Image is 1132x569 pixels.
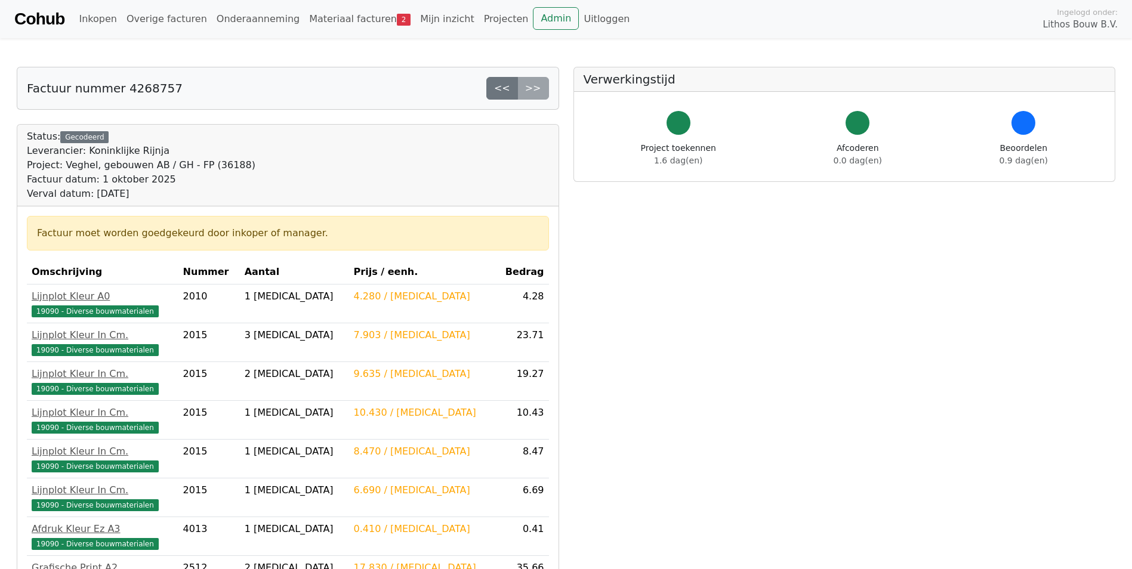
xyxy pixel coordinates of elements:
[834,142,882,167] div: Afcoderen
[27,172,255,187] div: Factuur datum: 1 oktober 2025
[178,478,240,517] td: 2015
[178,362,240,401] td: 2015
[354,522,491,536] div: 0.410 / [MEDICAL_DATA]
[834,156,882,165] span: 0.0 dag(en)
[14,5,64,33] a: Cohub
[245,367,344,381] div: 2 [MEDICAL_DATA]
[27,187,255,201] div: Verval datum: [DATE]
[304,7,415,31] a: Materiaal facturen2
[1000,156,1048,165] span: 0.9 dag(en)
[32,522,174,551] a: Afdruk Kleur Ez A319090 - Diverse bouwmaterialen
[27,129,255,201] div: Status:
[579,7,634,31] a: Uitloggen
[354,367,491,381] div: 9.635 / [MEDICAL_DATA]
[32,328,174,357] a: Lijnplot Kleur In Cm.19090 - Diverse bouwmaterialen
[495,517,549,556] td: 0.41
[32,383,159,395] span: 19090 - Diverse bouwmaterialen
[495,323,549,362] td: 23.71
[32,422,159,434] span: 19090 - Diverse bouwmaterialen
[349,260,495,284] th: Prijs / eenh.
[654,156,702,165] span: 1.6 dag(en)
[354,289,491,304] div: 4.280 / [MEDICAL_DATA]
[32,305,159,317] span: 19090 - Diverse bouwmaterialen
[32,499,159,511] span: 19090 - Diverse bouwmaterialen
[32,444,174,473] a: Lijnplot Kleur In Cm.19090 - Diverse bouwmaterialen
[1043,18,1118,32] span: Lithos Bouw B.V.
[32,406,174,420] div: Lijnplot Kleur In Cm.
[495,440,549,478] td: 8.47
[27,81,183,95] h5: Factuur nummer 4268757
[32,344,159,356] span: 19090 - Diverse bouwmaterialen
[495,401,549,440] td: 10.43
[397,14,411,26] span: 2
[32,522,174,536] div: Afdruk Kleur Ez A3
[32,444,174,459] div: Lijnplot Kleur In Cm.
[495,284,549,323] td: 4.28
[32,367,174,395] a: Lijnplot Kleur In Cm.19090 - Diverse bouwmaterialen
[584,72,1106,86] h5: Verwerkingstijd
[122,7,212,31] a: Overige facturen
[32,483,174,497] div: Lijnplot Kleur In Cm.
[1000,142,1048,167] div: Beoordelen
[495,362,549,401] td: 19.27
[240,260,349,284] th: Aantal
[32,406,174,434] a: Lijnplot Kleur In Cm.19090 - Diverse bouwmaterialen
[354,444,491,459] div: 8.470 / [MEDICAL_DATA]
[178,284,240,323] td: 2010
[245,444,344,459] div: 1 [MEDICAL_DATA]
[32,289,174,318] a: Lijnplot Kleur A019090 - Diverse bouwmaterialen
[245,406,344,420] div: 1 [MEDICAL_DATA]
[32,289,174,304] div: Lijnplot Kleur A0
[1057,7,1118,18] span: Ingelogd onder:
[354,406,491,420] div: 10.430 / [MEDICAL_DATA]
[354,328,491,342] div: 7.903 / [MEDICAL_DATA]
[178,517,240,556] td: 4013
[486,77,518,100] a: <<
[178,401,240,440] td: 2015
[27,144,255,158] div: Leverancier: Koninklijke Rijnja
[32,460,159,472] span: 19090 - Diverse bouwmaterialen
[32,483,174,512] a: Lijnplot Kleur In Cm.19090 - Diverse bouwmaterialen
[27,260,178,284] th: Omschrijving
[178,260,240,284] th: Nummer
[178,323,240,362] td: 2015
[495,478,549,517] td: 6.69
[479,7,533,31] a: Projecten
[60,131,109,143] div: Gecodeerd
[32,328,174,342] div: Lijnplot Kleur In Cm.
[415,7,479,31] a: Mijn inzicht
[212,7,304,31] a: Onderaanneming
[74,7,121,31] a: Inkopen
[27,158,255,172] div: Project: Veghel, gebouwen AB / GH - FP (36188)
[37,226,539,240] div: Factuur moet worden goedgekeurd door inkoper of manager.
[178,440,240,478] td: 2015
[32,538,159,550] span: 19090 - Diverse bouwmaterialen
[32,367,174,381] div: Lijnplot Kleur In Cm.
[641,142,716,167] div: Project toekennen
[533,7,579,30] a: Admin
[245,522,344,536] div: 1 [MEDICAL_DATA]
[354,483,491,497] div: 6.690 / [MEDICAL_DATA]
[245,328,344,342] div: 3 [MEDICAL_DATA]
[245,483,344,497] div: 1 [MEDICAL_DATA]
[245,289,344,304] div: 1 [MEDICAL_DATA]
[495,260,549,284] th: Bedrag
